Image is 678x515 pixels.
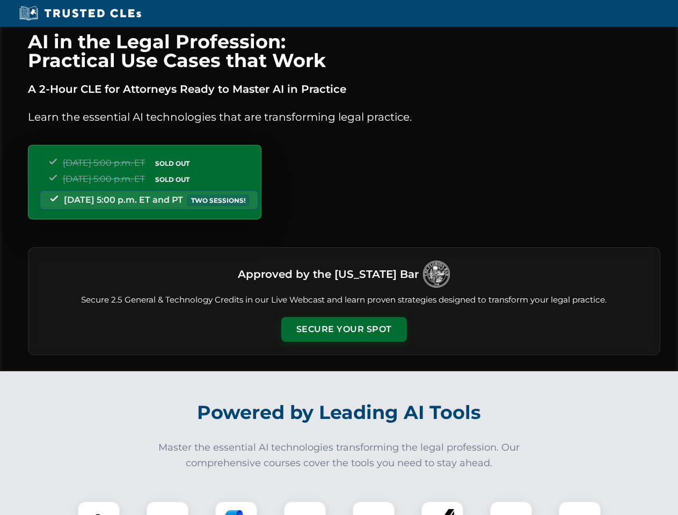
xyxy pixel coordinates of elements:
img: Logo [423,261,450,288]
p: Secure 2.5 General & Technology Credits in our Live Webcast and learn proven strategies designed ... [41,294,647,306]
p: Learn the essential AI technologies that are transforming legal practice. [28,108,660,126]
h3: Approved by the [US_STATE] Bar [238,264,419,284]
button: Secure Your Spot [281,317,407,342]
p: Master the essential AI technologies transforming the legal profession. Our comprehensive courses... [151,440,527,471]
img: Trusted CLEs [16,5,144,21]
span: SOLD OUT [151,158,193,169]
span: SOLD OUT [151,174,193,185]
span: [DATE] 5:00 p.m. ET [63,174,145,184]
span: [DATE] 5:00 p.m. ET [63,158,145,168]
p: A 2-Hour CLE for Attorneys Ready to Master AI in Practice [28,80,660,98]
h2: Powered by Leading AI Tools [42,394,637,431]
h1: AI in the Legal Profession: Practical Use Cases that Work [28,32,660,70]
